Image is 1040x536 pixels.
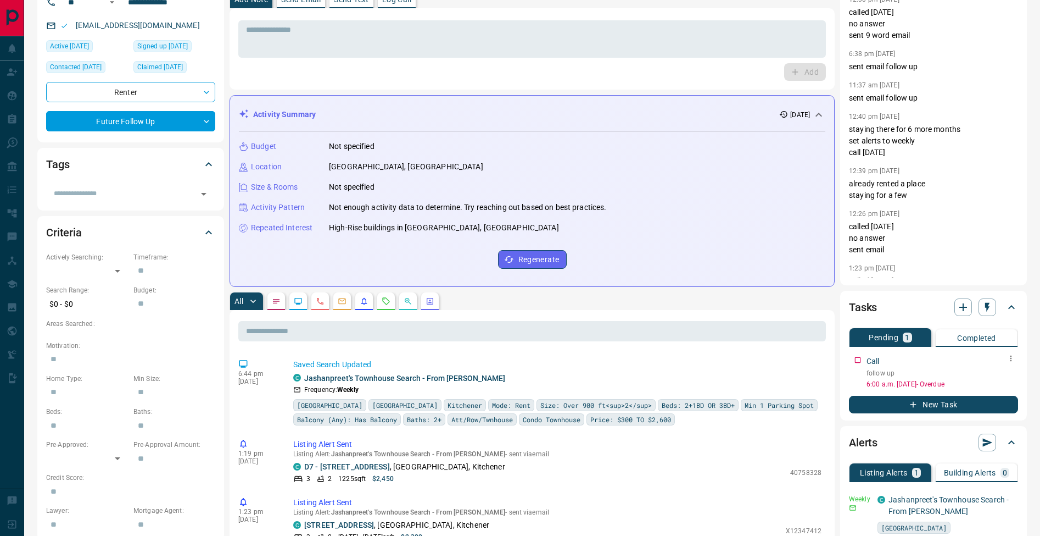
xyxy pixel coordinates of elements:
[293,450,821,458] p: Listing Alert : - sent via email
[849,81,899,89] p: 11:37 am [DATE]
[790,468,821,478] p: 40758328
[849,429,1018,456] div: Alerts
[133,61,215,76] div: Mon Dec 09 2024
[133,285,215,295] p: Budget:
[404,297,412,306] svg: Opportunities
[407,414,441,425] span: Baths: 2+
[46,407,128,417] p: Beds:
[251,161,282,173] p: Location
[849,61,1018,73] p: sent email follow up
[304,461,505,473] p: , [GEOGRAPHIC_DATA], Kitchener
[662,400,735,411] span: Beds: 2+1BD OR 3BD+
[238,516,277,523] p: [DATE]
[849,494,871,504] p: Weekly
[238,370,277,378] p: 6:44 pm
[849,167,899,175] p: 12:39 pm [DATE]
[46,473,215,483] p: Credit Score:
[46,40,128,56] div: Mon Dec 09 2024
[293,509,821,516] p: Listing Alert : - sent via email
[849,210,899,218] p: 12:26 pm [DATE]
[306,474,310,484] p: 3
[329,181,374,193] p: Not specified
[849,221,1018,256] p: called [DATE] no answer sent email
[133,407,215,417] p: Baths:
[293,497,821,509] p: Listing Alert Sent
[338,297,346,306] svg: Emails
[238,457,277,465] p: [DATE]
[133,374,215,384] p: Min Size:
[293,374,301,382] div: condos.ca
[304,385,359,395] p: Frequency:
[866,368,1018,378] p: follow up
[133,252,215,262] p: Timeframe:
[329,222,559,234] p: High-Rise buildings in [GEOGRAPHIC_DATA], [GEOGRAPHIC_DATA]
[328,474,332,484] p: 2
[272,297,281,306] svg: Notes
[253,109,316,120] p: Activity Summary
[914,469,919,477] p: 1
[46,252,128,262] p: Actively Searching:
[540,400,652,411] span: Size: Over 900 ft<sup>2</sup>
[46,295,128,313] p: $0 - $0
[46,319,215,329] p: Areas Searched:
[46,506,128,516] p: Lawyer:
[372,474,394,484] p: $2,450
[50,62,102,73] span: Contacted [DATE]
[888,495,1009,516] a: Jashanpreet's Townhouse Search - From [PERSON_NAME]
[304,520,489,531] p: , [GEOGRAPHIC_DATA], Kitchener
[523,414,580,425] span: Condo Townhouse
[866,356,880,367] p: Call
[304,521,374,529] a: [STREET_ADDRESS]
[372,400,438,411] span: [GEOGRAPHIC_DATA]
[849,113,899,120] p: 12:40 pm [DATE]
[790,110,810,120] p: [DATE]
[297,414,397,425] span: Balcony (Any): Has Balcony
[849,124,1018,158] p: staying there for 6 more months set alerts to weekly call [DATE]
[46,61,128,76] div: Thu Jul 03 2025
[46,341,215,351] p: Motivation:
[294,297,303,306] svg: Lead Browsing Activity
[60,22,68,30] svg: Email Valid
[50,41,89,52] span: Active [DATE]
[905,334,909,341] p: 1
[849,434,877,451] h2: Alerts
[137,62,183,73] span: Claimed [DATE]
[849,50,896,58] p: 6:38 pm [DATE]
[293,463,301,471] div: condos.ca
[46,156,69,173] h2: Tags
[196,186,211,202] button: Open
[329,161,483,173] p: [GEOGRAPHIC_DATA], [GEOGRAPHIC_DATA]
[46,151,215,178] div: Tags
[498,250,567,269] button: Regenerate
[426,297,434,306] svg: Agent Actions
[46,440,128,450] p: Pre-Approved:
[382,297,390,306] svg: Requests
[944,469,996,477] p: Building Alerts
[337,386,359,394] strong: Weekly
[46,374,128,384] p: Home Type:
[239,104,825,125] div: Activity Summary[DATE]
[238,450,277,457] p: 1:19 pm
[786,526,821,536] p: X12347412
[866,379,1018,389] p: 6:00 a.m. [DATE] - Overdue
[293,359,821,371] p: Saved Search Updated
[133,506,215,516] p: Mortgage Agent:
[133,440,215,450] p: Pre-Approval Amount:
[251,202,305,213] p: Activity Pattern
[451,414,513,425] span: Att/Row/Twnhouse
[251,141,276,152] p: Budget
[881,522,947,533] span: [GEOGRAPHIC_DATA]
[1003,469,1007,477] p: 0
[492,400,530,411] span: Mode: Rent
[46,219,215,246] div: Criteria
[849,264,896,272] p: 1:23 pm [DATE]
[590,414,671,425] span: Price: $300 TO $2,600
[849,178,1018,201] p: already rented a place staying for a few
[849,299,877,316] h2: Tasks
[877,496,885,504] div: condos.ca
[360,297,368,306] svg: Listing Alerts
[137,41,188,52] span: Signed up [DATE]
[448,400,482,411] span: Kitchener
[329,141,374,152] p: Not specified
[46,82,215,102] div: Renter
